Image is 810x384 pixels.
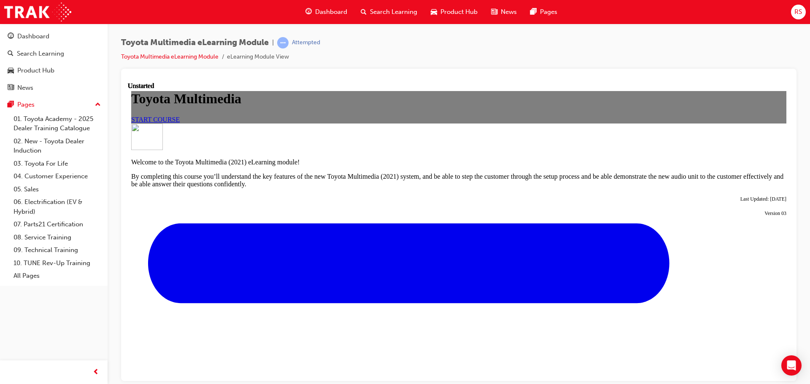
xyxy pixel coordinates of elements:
[8,50,13,58] span: search-icon
[540,7,557,17] span: Pages
[95,99,101,110] span: up-icon
[17,100,35,110] div: Pages
[3,34,52,41] a: START COURSE
[292,39,320,47] div: Attempted
[4,3,71,21] img: Trak
[93,367,99,378] span: prev-icon
[17,49,64,59] div: Search Learning
[781,355,802,376] div: Open Intercom Messenger
[121,38,269,48] span: Toyota Multimedia eLearning Module
[8,33,14,40] span: guage-icon
[354,3,424,21] a: search-iconSearch Learning
[3,91,656,105] span: By completing this course you’ll understand the key features of the new Toyota Multimedia (2021) ...
[227,52,289,62] li: eLearning Module View
[8,67,14,75] span: car-icon
[10,269,104,282] a: All Pages
[424,3,484,21] a: car-iconProduct Hub
[8,101,14,109] span: pages-icon
[10,257,104,270] a: 10. TUNE Rev-Up Training
[17,66,54,75] div: Product Hub
[10,244,104,257] a: 09. Technical Training
[10,218,104,231] a: 07. Parts21 Certification
[361,7,367,17] span: search-icon
[3,29,104,44] a: Dashboard
[3,46,104,62] a: Search Learning
[3,76,172,83] span: Welcome to the Toyota Multimedia (2021) eLearning module!
[370,7,417,17] span: Search Learning
[305,7,312,17] span: guage-icon
[501,7,517,17] span: News
[440,7,478,17] span: Product Hub
[791,5,806,19] button: RS
[3,27,104,97] button: DashboardSearch LearningProduct HubNews
[3,9,659,24] h1: Toyota Multimedia
[794,7,802,17] span: RS
[10,231,104,244] a: 08. Service Training
[613,114,659,120] span: Last Updated: [DATE]
[524,3,564,21] a: pages-iconPages
[3,63,104,78] a: Product Hub
[8,84,14,92] span: news-icon
[10,135,104,157] a: 02. New - Toyota Dealer Induction
[491,7,497,17] span: news-icon
[10,196,104,218] a: 06. Electrification (EV & Hybrid)
[637,128,659,134] span: Version 03
[10,170,104,183] a: 04. Customer Experience
[299,3,354,21] a: guage-iconDashboard
[17,32,49,41] div: Dashboard
[3,97,104,113] button: Pages
[272,38,274,48] span: |
[121,53,219,60] a: Toyota Multimedia eLearning Module
[10,157,104,170] a: 03. Toyota For Life
[10,113,104,135] a: 01. Toyota Academy - 2025 Dealer Training Catalogue
[3,80,104,96] a: News
[484,3,524,21] a: news-iconNews
[277,37,289,48] span: learningRecordVerb_ATTEMPT-icon
[17,83,33,93] div: News
[315,7,347,17] span: Dashboard
[10,183,104,196] a: 05. Sales
[530,7,537,17] span: pages-icon
[431,7,437,17] span: car-icon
